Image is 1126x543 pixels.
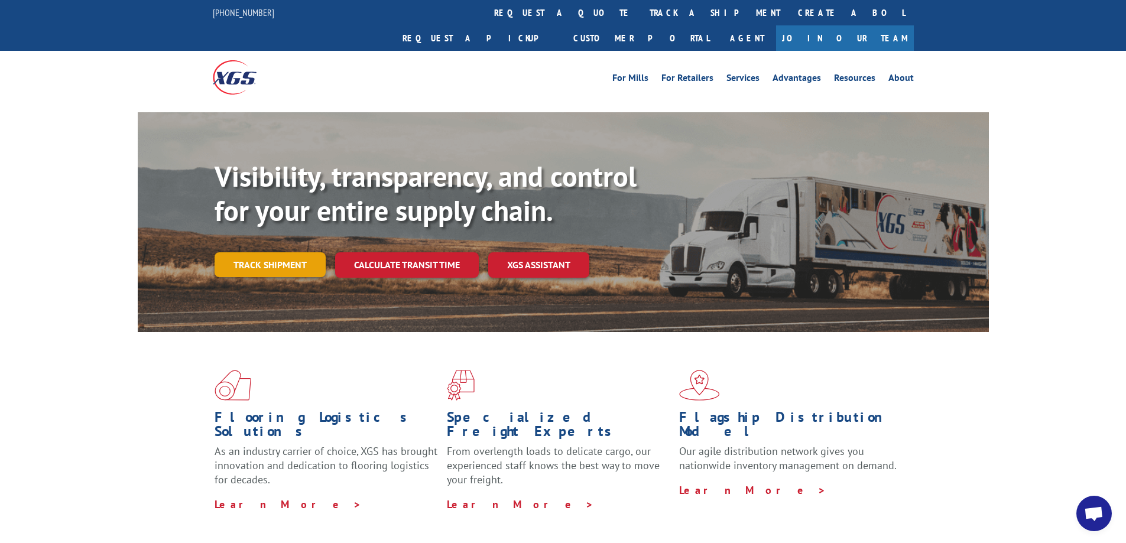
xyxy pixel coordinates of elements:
[679,410,903,444] h1: Flagship Distribution Model
[726,73,760,86] a: Services
[213,6,274,18] a: [PHONE_NUMBER]
[679,444,897,472] span: Our agile distribution network gives you nationwide inventory management on demand.
[488,252,589,278] a: XGS ASSISTANT
[215,498,362,511] a: Learn More >
[215,252,326,277] a: Track shipment
[679,483,826,497] a: Learn More >
[834,73,875,86] a: Resources
[447,410,670,444] h1: Specialized Freight Experts
[773,73,821,86] a: Advantages
[447,370,475,401] img: xgs-icon-focused-on-flooring-red
[215,370,251,401] img: xgs-icon-total-supply-chain-intelligence-red
[1076,496,1112,531] div: Open chat
[335,252,479,278] a: Calculate transit time
[394,25,564,51] a: Request a pickup
[776,25,914,51] a: Join Our Team
[447,444,670,497] p: From overlength loads to delicate cargo, our experienced staff knows the best way to move your fr...
[215,444,437,486] span: As an industry carrier of choice, XGS has brought innovation and dedication to flooring logistics...
[888,73,914,86] a: About
[718,25,776,51] a: Agent
[215,158,637,229] b: Visibility, transparency, and control for your entire supply chain.
[612,73,648,86] a: For Mills
[215,410,438,444] h1: Flooring Logistics Solutions
[661,73,713,86] a: For Retailers
[447,498,594,511] a: Learn More >
[679,370,720,401] img: xgs-icon-flagship-distribution-model-red
[564,25,718,51] a: Customer Portal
